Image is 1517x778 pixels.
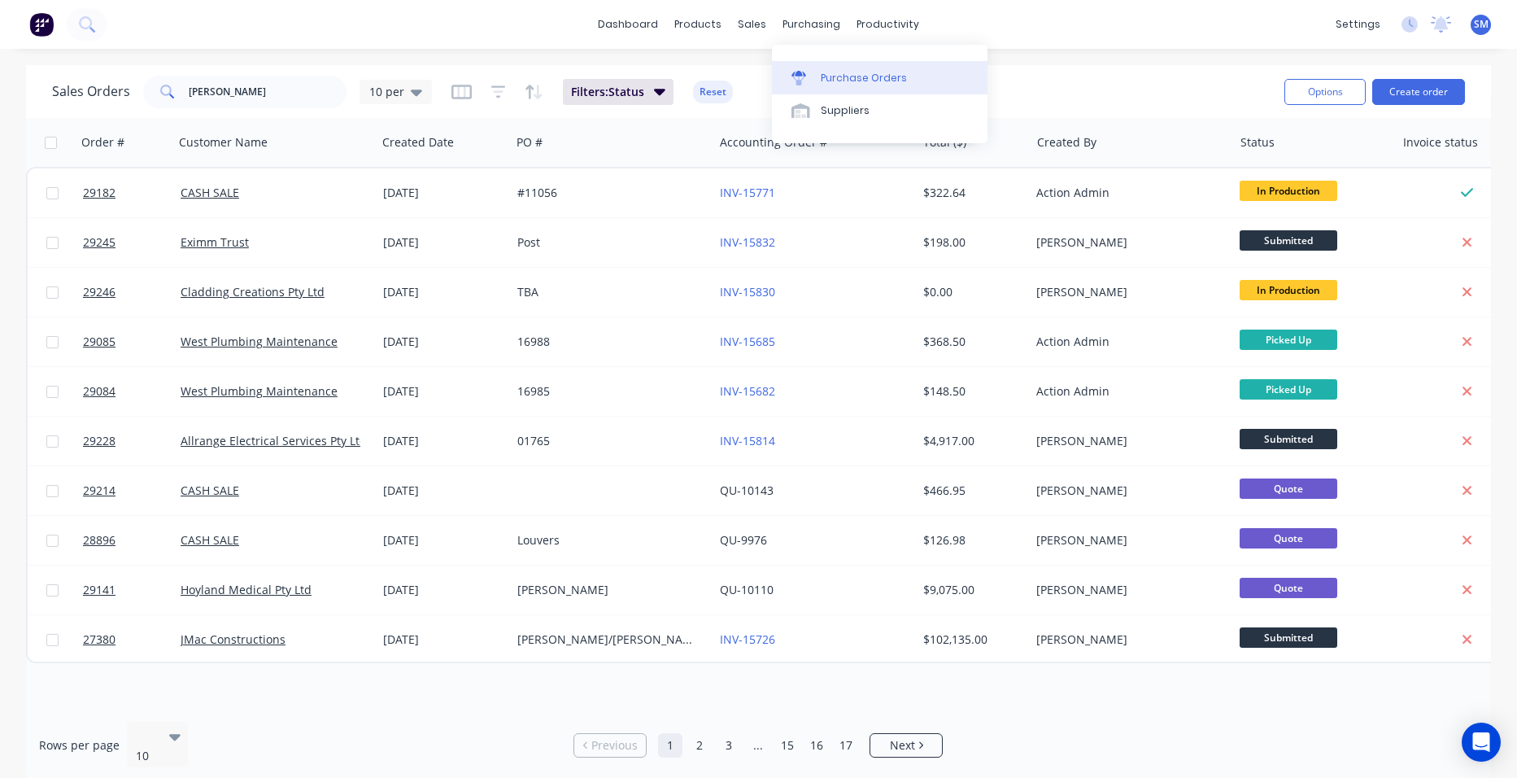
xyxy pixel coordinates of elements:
a: Next page [870,737,942,754]
a: INV-15685 [720,334,775,349]
div: Post [517,234,698,251]
div: productivity [848,12,927,37]
span: 27380 [83,632,116,648]
a: Suppliers [772,94,987,127]
div: [DATE] [383,185,504,201]
div: Status [1240,134,1275,151]
div: [DATE] [383,334,504,350]
span: Rows per page [39,737,120,754]
div: purchasing [774,12,848,37]
span: Submitted [1240,627,1337,648]
div: [PERSON_NAME] [1036,632,1217,648]
input: Search... [189,76,347,108]
a: Page 17 [834,733,858,758]
a: Hoyland Medical Pty Ltd [181,582,312,597]
div: PO # [517,134,543,151]
div: $9,075.00 [923,582,1018,598]
a: Page 1 is your current page [658,733,682,758]
a: CASH SALE [181,483,239,498]
a: INV-15682 [720,383,775,399]
div: sales [730,12,774,37]
div: 16988 [517,334,698,350]
div: Purchase Orders [821,71,907,85]
span: Quote [1240,528,1337,549]
div: [PERSON_NAME] [1036,532,1217,549]
div: $102,135.00 [923,632,1018,648]
div: $126.98 [923,532,1018,549]
span: Picked Up [1240,379,1337,400]
a: 29084 [83,367,181,416]
div: settings [1327,12,1388,37]
div: Action Admin [1036,185,1217,201]
div: [DATE] [383,433,504,449]
div: [DATE] [383,532,504,549]
button: Filters:Status [563,79,673,105]
div: $4,917.00 [923,433,1018,449]
a: 29182 [83,168,181,217]
div: Invoice status [1403,134,1478,151]
span: 29245 [83,234,116,251]
div: Order # [81,134,124,151]
a: Eximm Trust [181,234,249,250]
div: [DATE] [383,234,504,251]
div: Customer Name [179,134,268,151]
span: 10 per [369,83,404,100]
button: Create order [1372,79,1465,105]
a: JMac Constructions [181,632,286,647]
div: products [666,12,730,37]
span: Submitted [1240,429,1337,449]
span: Previous [591,737,638,754]
div: [DATE] [383,383,504,400]
div: $148.50 [923,383,1018,400]
span: Next [890,737,915,754]
a: INV-15771 [720,185,775,200]
span: Submitted [1240,230,1337,251]
a: Page 15 [775,733,800,758]
div: Action Admin [1036,334,1217,350]
a: Cladding Creations Pty Ltd [181,284,325,299]
span: In Production [1240,181,1337,201]
div: Accounting Order # [720,134,827,151]
a: INV-15832 [720,234,775,250]
span: 29214 [83,483,116,499]
a: West Plumbing Maintenance [181,383,338,399]
a: INV-15830 [720,284,775,299]
a: QU-9976 [720,532,767,548]
a: dashboard [590,12,666,37]
span: 29182 [83,185,116,201]
a: Page 3 [717,733,741,758]
a: 29246 [83,268,181,317]
a: Jump forward [746,733,770,758]
div: Open Intercom Messenger [1462,723,1501,762]
span: 29246 [83,284,116,300]
span: SM [1474,17,1489,32]
div: 01765 [517,433,698,449]
a: QU-10143 [720,483,774,498]
a: CASH SALE [181,185,239,200]
div: Suppliers [821,103,870,118]
a: Purchase Orders [772,61,987,94]
a: INV-15726 [720,632,775,647]
span: 29228 [83,433,116,449]
div: Created Date [382,134,454,151]
div: $322.64 [923,185,1018,201]
img: Factory [29,12,54,37]
a: Page 2 [687,733,712,758]
a: West Plumbing Maintenance [181,334,338,349]
span: In Production [1240,280,1337,300]
div: TBA [517,284,698,300]
ul: Pagination [567,733,949,758]
span: Quote [1240,578,1337,598]
a: 29085 [83,317,181,366]
div: [DATE] [383,284,504,300]
button: Reset [693,81,733,103]
div: 10 [136,748,155,764]
a: Allrange Electrical Services Pty Ltd [181,433,367,448]
div: [PERSON_NAME] [1036,284,1217,300]
div: $368.50 [923,334,1018,350]
a: INV-15814 [720,433,775,448]
div: $198.00 [923,234,1018,251]
a: QU-10110 [720,582,774,597]
a: 27380 [83,615,181,664]
a: 29228 [83,417,181,465]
